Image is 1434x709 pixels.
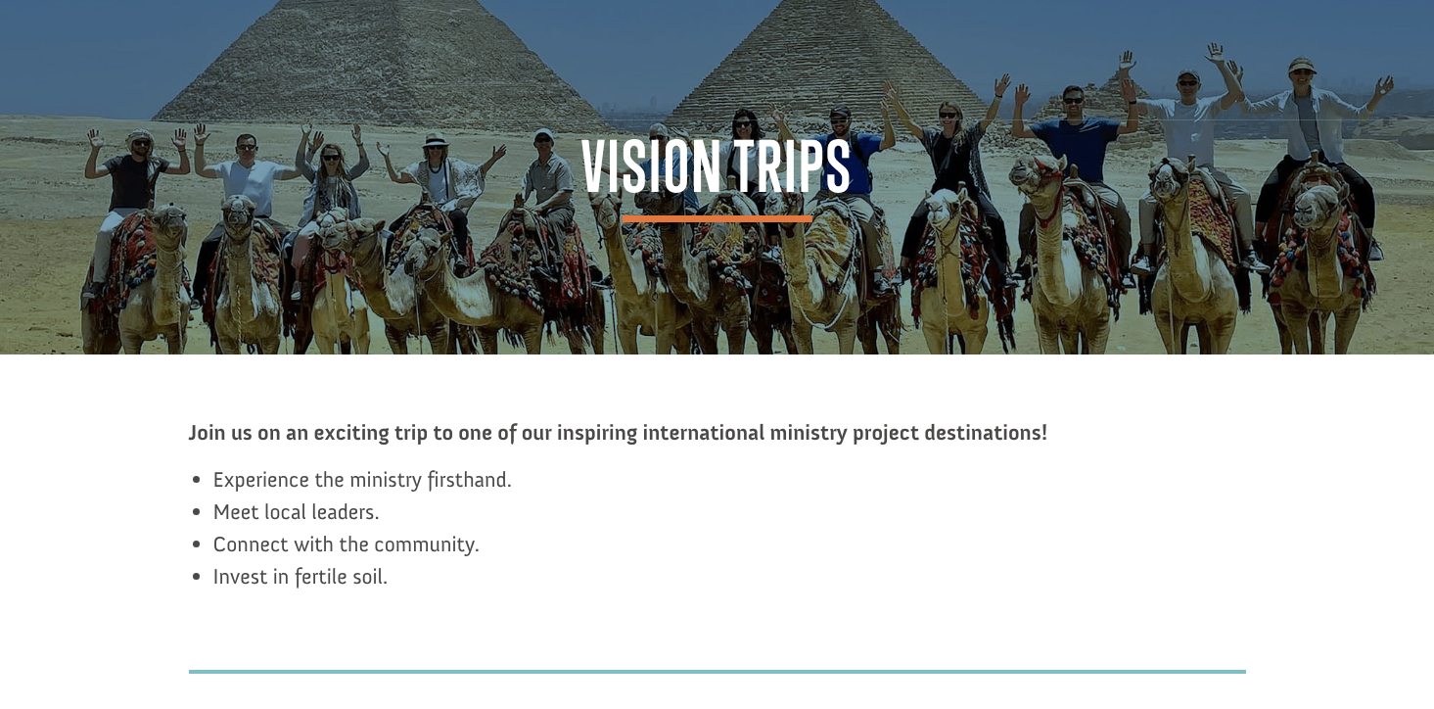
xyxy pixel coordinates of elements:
span: Meet local leaders. [213,498,380,525]
span: Vision Trips [581,132,854,221]
span: Invest in fertile soil. [213,563,389,590]
strong: Join us on an exciting trip to one of our inspiring international ministry project destinations! [189,419,1048,446]
span: Connect with the community. [213,531,480,557]
span: Experience the ministry firsthand. [213,466,512,493]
